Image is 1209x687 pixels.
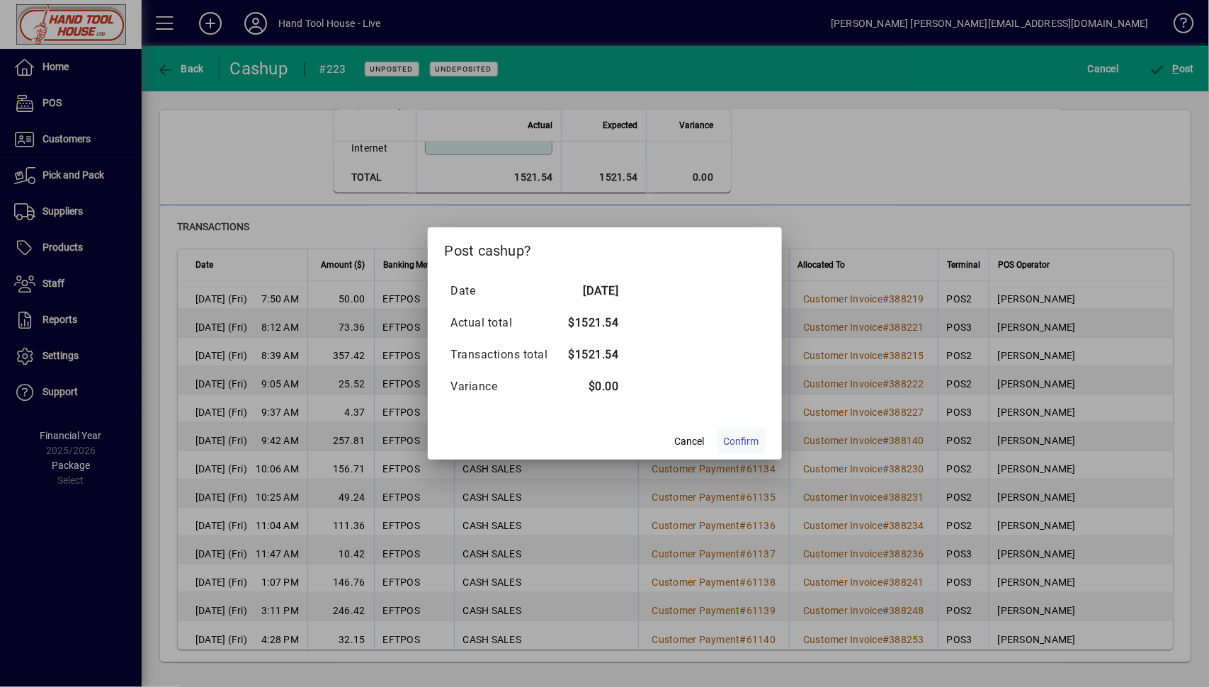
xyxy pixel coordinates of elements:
td: [DATE] [562,275,619,307]
td: Transactions total [450,339,562,370]
td: Actual total [450,307,562,339]
td: $1521.54 [562,339,619,370]
td: $0.00 [562,370,619,402]
span: Cancel [675,434,705,449]
td: Date [450,275,562,307]
h2: Post cashup? [428,227,782,268]
td: Variance [450,370,562,402]
button: Confirm [718,428,765,454]
span: Confirm [724,434,759,449]
button: Cancel [667,428,713,454]
td: $1521.54 [562,307,619,339]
